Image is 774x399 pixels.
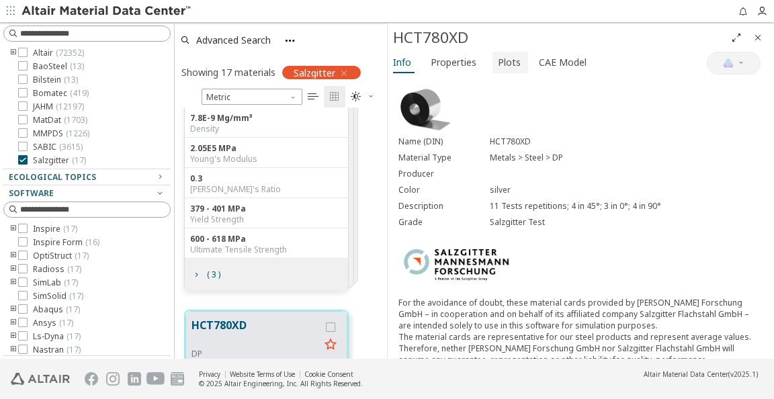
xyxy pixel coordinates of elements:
div: Material Type [398,152,490,163]
a: Cookie Consent [304,369,353,378]
i: toogle group [9,263,18,274]
span: Ecological Topics [9,171,96,182]
img: AI Copilot [723,57,734,68]
span: ( 17 ) [67,330,81,341]
button: ( 3 ) [185,261,226,287]
span: ( 419 ) [70,87,89,98]
span: Salzgitter [294,66,335,78]
button: AI Copilot [707,51,761,74]
button: Theme [345,85,380,107]
button: Tile View [324,85,345,107]
div: © 2025 Altair Engineering, Inc. All Rights Reserved. [199,378,363,388]
i: toogle group [9,277,18,287]
i: toogle group [9,47,18,58]
button: HCT780XD [191,316,320,348]
div: silver [490,184,763,195]
span: Bomatec [33,87,89,98]
span: Ansys [33,317,73,328]
span: Properties [431,51,476,73]
div: Color [398,184,490,195]
div: Unit System [202,88,302,104]
span: ( 3 ) [207,270,220,278]
i: toogle group [9,317,18,328]
span: MatDat [33,114,87,125]
i:  [351,91,361,101]
span: ( 13 ) [64,73,78,85]
span: Nastran [33,344,81,355]
button: Ecological Topics [3,169,171,185]
span: ( 17 ) [67,263,81,274]
span: MMPDS [33,128,89,138]
div: Showing 17 materials [181,65,275,78]
span: ( 16 ) [85,236,99,247]
span: ( 17 ) [67,343,81,355]
div: Salzgitter Test [490,216,763,227]
button: Software [3,185,171,201]
div: HCT780XD [490,136,763,146]
a: Privacy [199,369,220,378]
i:  [308,91,318,101]
i: toogle group [9,223,18,234]
span: ( 72352 ) [56,46,84,58]
span: ( 13 ) [70,60,84,71]
img: Altair Engineering [11,372,70,384]
span: SimLab [33,277,78,287]
span: Inspire Form [33,236,99,247]
span: ( 17 ) [63,222,77,234]
span: Software [9,187,54,198]
span: Inspire [33,223,77,234]
div: (v2025.1) [644,369,758,378]
div: Grade [398,216,490,227]
button: Full Screen [726,26,747,48]
span: Bilstein [33,74,78,85]
span: ( 17 ) [59,316,73,328]
span: Altair Material Data Center [644,369,728,378]
button: Table View [302,85,324,107]
div: Density [190,123,343,134]
span: Radioss [33,263,81,274]
span: Plots [498,51,521,73]
span: Ls-Dyna [33,330,81,341]
div: DP [191,348,320,359]
span: ( 17 ) [64,276,78,287]
img: Material Type Image [398,87,452,131]
div: 7.8E-9 Mg/mm³ [190,112,343,123]
div: 11 Tests repetitions; 4 in 45°; 3 in 0°; 4 in 90° [490,200,763,211]
span: Metric [202,88,302,104]
span: CAE Model [539,51,587,73]
div: 0.3 [190,173,343,183]
div: Producer [398,168,490,179]
i: toogle group [9,344,18,355]
span: ( 1703 ) [64,114,87,125]
span: ( 17 ) [66,303,80,314]
i: toogle group [9,304,18,314]
button: Favorite [320,334,341,355]
i: toogle group [9,330,18,341]
span: SimSolid [33,290,83,301]
span: OptiStruct [33,250,89,261]
div: Name (DIN) [398,136,490,146]
span: JAHM [33,101,84,112]
a: Website Terms of Use [230,369,295,378]
img: Altair Material Data Center [21,4,193,17]
span: BaoSteel [33,60,84,71]
span: ( 3615 ) [59,140,83,152]
button: Close [747,26,769,48]
div: Description [398,200,490,211]
span: ( 17 ) [69,290,83,301]
div: 600 - 618 MPa [190,233,343,244]
div: 2.05E5 MPa [190,142,343,153]
p: For the avoidance of doubt, these material cards provided by [PERSON_NAME] Forschung GmbH – in co... [398,296,763,388]
i: toogle group [9,250,18,261]
span: Altair [33,47,84,58]
span: Abaqus [33,304,80,314]
div: Young's Modulus [190,153,343,164]
i:  [329,91,340,101]
span: Info [393,51,411,73]
span: Advanced Search [196,35,271,44]
img: Logo - Provider [398,240,517,285]
span: Salzgitter [33,154,86,165]
div: Metals > Steel > DP [490,152,763,163]
span: ( 12197 ) [56,100,84,112]
div: grid [175,107,387,359]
